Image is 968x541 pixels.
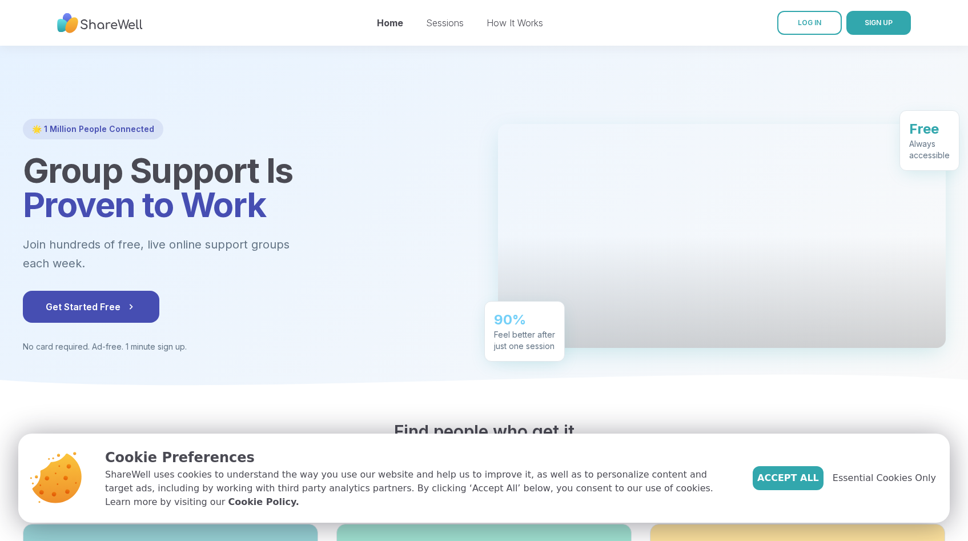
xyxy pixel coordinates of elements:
[105,468,734,509] p: ShareWell uses cookies to understand the way you use our website and help us to improve it, as we...
[23,421,946,442] h2: Find people who get it
[23,291,159,323] button: Get Started Free
[909,119,950,138] div: Free
[846,11,911,35] button: SIGN UP
[377,17,403,29] a: Home
[23,341,471,352] p: No card required. Ad-free. 1 minute sign up.
[494,310,555,328] div: 90%
[753,466,824,490] button: Accept All
[909,138,950,161] div: Always accessible
[23,184,266,225] span: Proven to Work
[798,18,821,27] span: LOG IN
[494,328,555,351] div: Feel better after just one session
[228,495,299,509] a: Cookie Policy.
[865,18,893,27] span: SIGN UP
[833,471,936,485] span: Essential Cookies Only
[105,447,734,468] p: Cookie Preferences
[57,7,143,39] img: ShareWell Nav Logo
[757,471,819,485] span: Accept All
[23,235,352,272] p: Join hundreds of free, live online support groups each week.
[23,153,471,222] h1: Group Support Is
[426,17,464,29] a: Sessions
[777,11,842,35] a: LOG IN
[46,300,136,314] span: Get Started Free
[487,17,543,29] a: How It Works
[23,119,163,139] div: 🌟 1 Million People Connected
